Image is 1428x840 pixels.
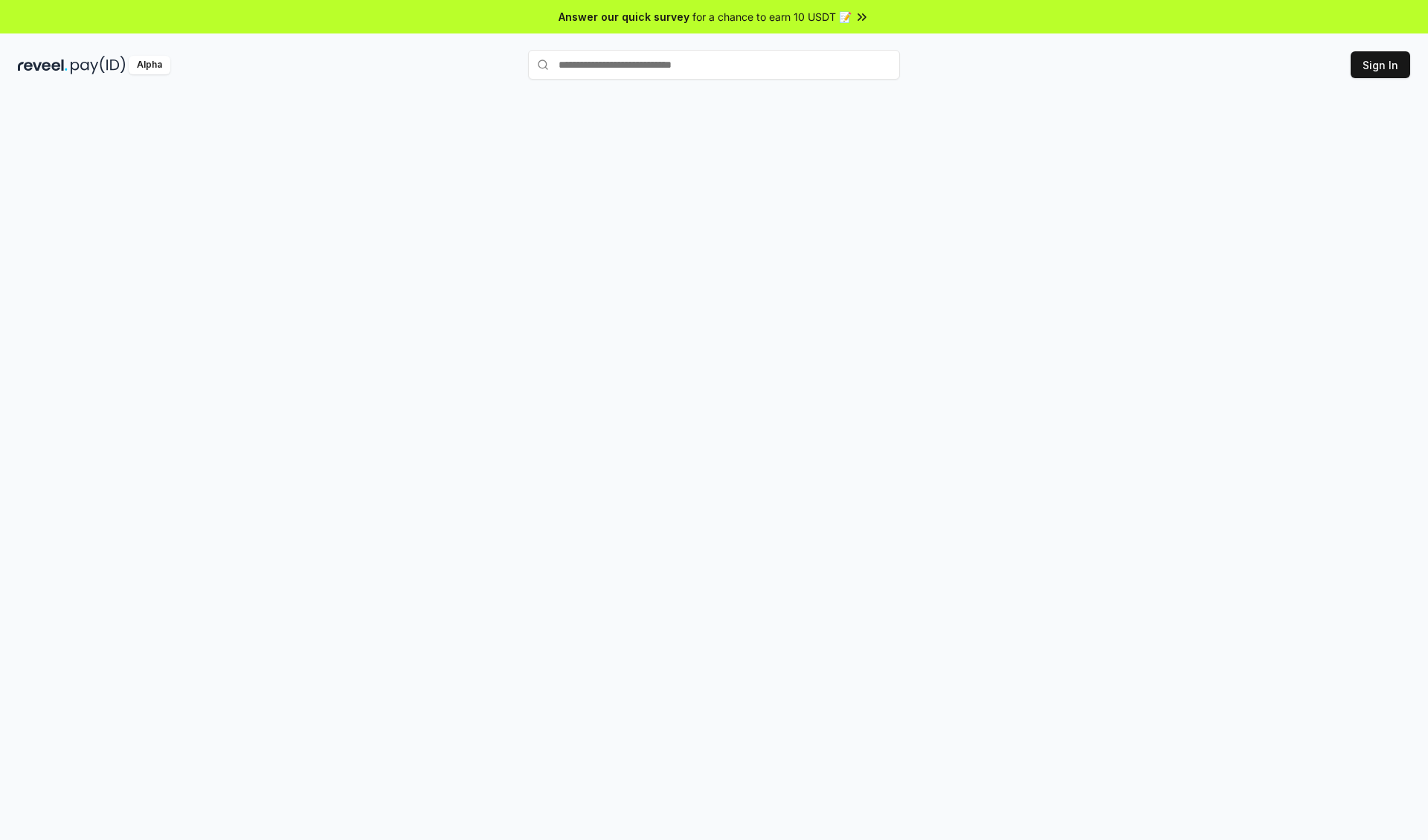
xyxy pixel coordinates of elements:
span: for a chance to earn 10 USDT 📝 [692,9,852,25]
img: pay_id [71,56,126,74]
div: Alpha [129,56,170,74]
span: Answer our quick survey [559,9,689,25]
img: reveel_dark [18,56,68,74]
button: Sign In [1351,51,1410,78]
